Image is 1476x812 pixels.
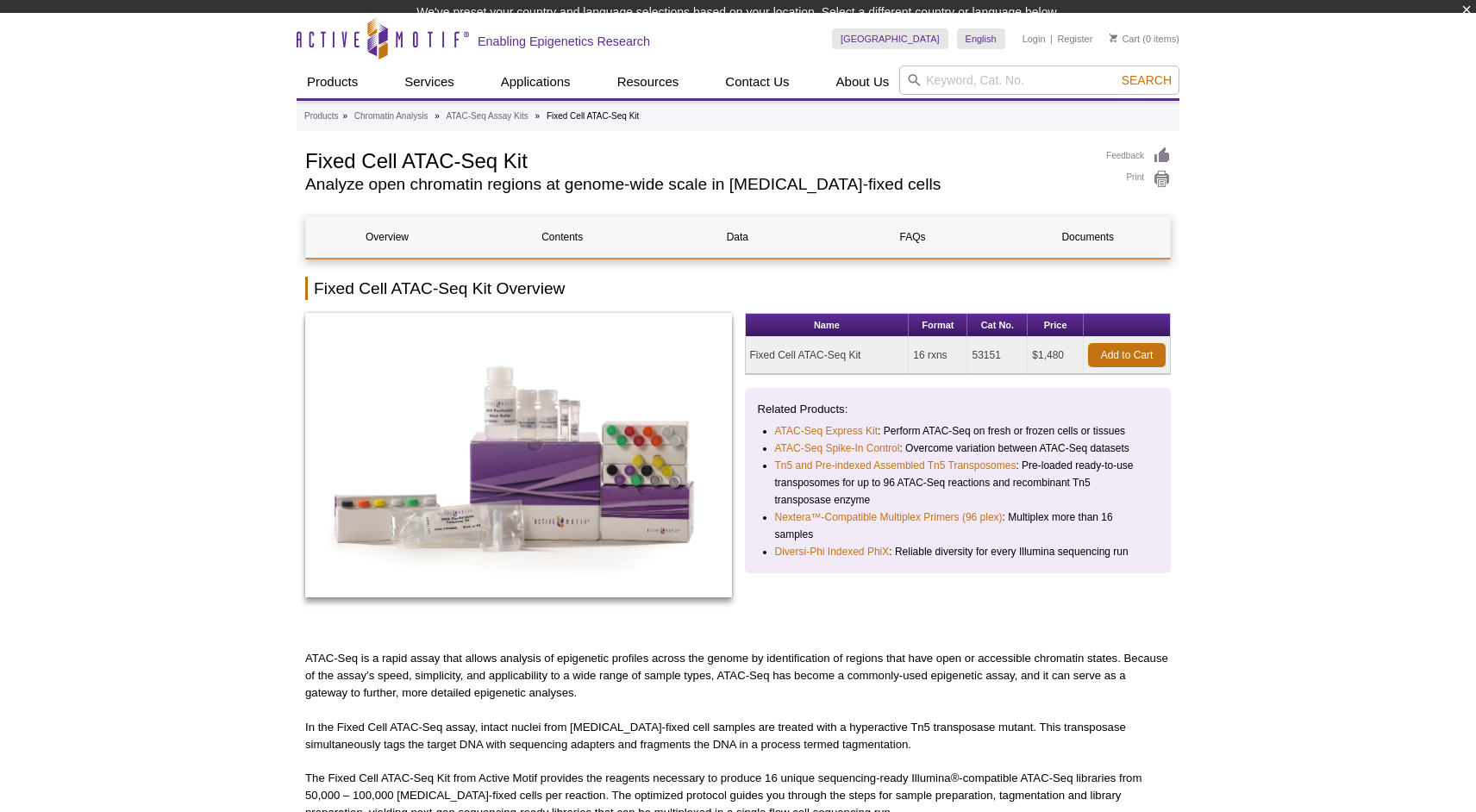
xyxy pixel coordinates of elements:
[715,66,799,98] a: Contact Us
[746,314,910,337] th: Name
[304,109,338,124] a: Products
[447,109,528,124] a: ATAC-Seq Assay Kits
[746,337,910,374] td: Fixed Cell ATAC-Seq Kit
[775,457,1143,509] li: : Pre-loaded ready-to-use transposomes for up to 96 ATAC-Seq reactions and recombinant Tn5 transp...
[775,422,1143,440] li: : Perform ATAC-Seq on fresh or frozen cells or tissues
[775,457,1016,474] a: Tn5 and Pre-indexed Assembled Tn5 Transposomes
[1007,216,1169,258] a: Documents
[775,509,1143,543] li: : Multiplex more than 16 samples
[758,401,1159,418] p: Related Products:
[305,313,732,597] img: CUT&Tag-IT Assay Kit - Tissue
[354,109,428,124] a: Chromatin Analysis
[478,34,650,49] h2: Enabling Epigenetics Research
[305,719,1171,753] p: In the Fixed Cell ATAC-Seq assay, intact nuclei from [MEDICAL_DATA]-fixed cell samples are treate...
[297,66,368,98] a: Products
[1122,73,1172,87] span: Search
[1110,28,1179,49] li: (0 items)
[305,147,1089,172] h1: Fixed Cell ATAC-Seq Kit
[435,111,440,121] li: »
[775,422,879,440] a: ATAC-Seq Express Kit
[775,509,1003,526] a: Nextera™-Compatible Multiplex Primers (96 plex)
[1106,170,1171,189] a: Print
[967,337,1028,374] td: 53151
[832,28,948,49] a: [GEOGRAPHIC_DATA]
[305,177,1089,192] h2: Analyze open chromatin regions at genome-wide scale in [MEDICAL_DATA]-fixed cells
[481,216,643,258] a: Contents
[1028,314,1084,337] th: Price
[832,216,994,258] a: FAQs
[1050,28,1053,49] li: |
[909,337,967,374] td: 16 rxns
[656,216,818,258] a: Data
[957,28,1005,49] a: English
[1110,33,1140,45] a: Cart
[826,66,900,98] a: About Us
[1116,72,1177,88] button: Search
[1088,343,1166,367] a: Add to Cart
[775,440,900,457] a: ATAC-Seq Spike-In Control
[1110,34,1117,42] img: Your Cart
[305,277,1171,300] h2: Fixed Cell ATAC-Seq Kit Overview
[775,543,890,560] a: Diversi-Phi Indexed PhiX
[547,111,639,121] li: Fixed Cell ATAC-Seq Kit
[775,440,1143,457] li: : Overcome variation between ATAC-Seq datasets
[1057,33,1092,45] a: Register
[491,66,581,98] a: Applications
[607,66,690,98] a: Resources
[342,111,347,121] li: »
[909,314,967,337] th: Format
[306,216,468,258] a: Overview
[394,66,465,98] a: Services
[1023,33,1046,45] a: Login
[305,650,1171,702] p: ATAC-Seq is a rapid assay that allows analysis of epigenetic profiles across the genome by identi...
[1028,337,1084,374] td: $1,480
[967,314,1028,337] th: Cat No.
[899,66,1179,95] input: Keyword, Cat. No.
[535,111,541,121] li: »
[775,543,1143,560] li: : Reliable diversity for every Illumina sequencing run
[1106,147,1171,166] a: Feedback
